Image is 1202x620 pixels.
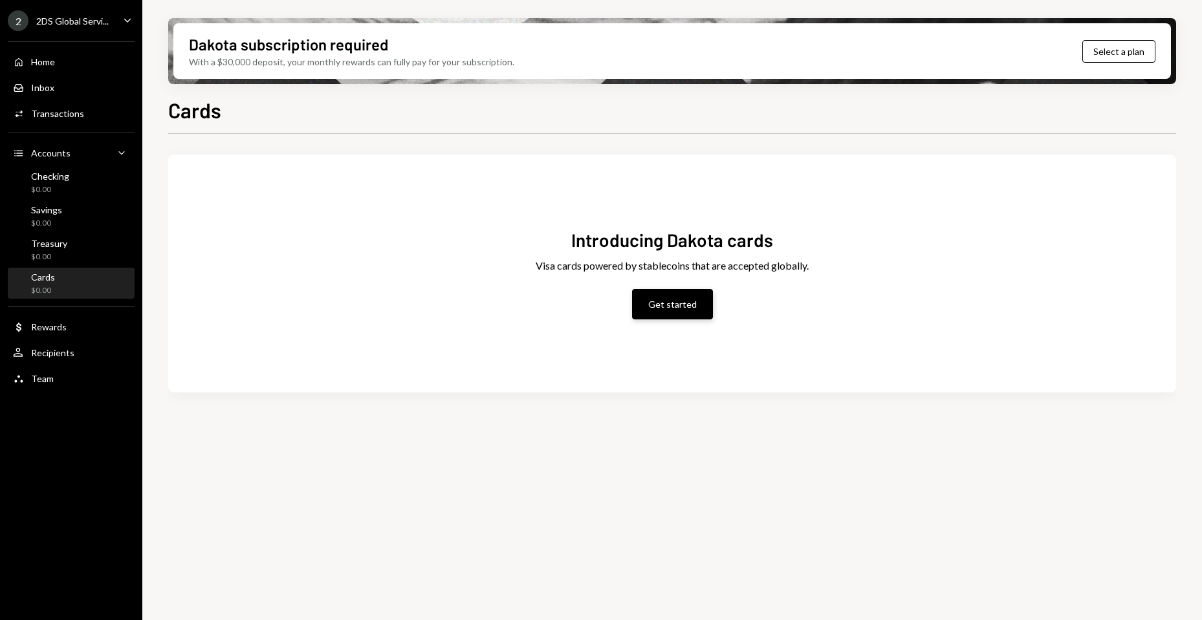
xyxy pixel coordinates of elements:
a: Checking$0.00 [8,167,135,198]
button: Select a plan [1082,40,1155,63]
div: Recipients [31,347,74,358]
a: Team [8,367,135,390]
a: Transactions [8,102,135,125]
h1: Cards [168,97,221,123]
div: 2 [8,10,28,31]
a: Cards$0.00 [8,268,135,299]
div: $0.00 [31,251,67,262]
div: Dakota subscription required [189,34,388,55]
div: Home [31,56,55,67]
div: Accounts [31,147,71,158]
a: Home [8,50,135,73]
a: Treasury$0.00 [8,234,135,265]
div: $0.00 [31,218,62,229]
div: $0.00 [31,285,55,296]
div: $0.00 [31,184,69,195]
div: Introducing Dakota cards [571,228,773,253]
a: Inbox [8,76,135,99]
div: Savings [31,204,62,215]
button: Get started [632,289,713,319]
a: Accounts [8,141,135,164]
div: Checking [31,171,69,182]
div: With a $30,000 deposit, your monthly rewards can fully pay for your subscription. [189,55,514,69]
div: 2DS Global Servi... [36,16,109,27]
div: Inbox [31,82,54,93]
a: Savings$0.00 [8,200,135,231]
div: Team [31,373,54,384]
div: Rewards [31,321,67,332]
a: Recipients [8,341,135,364]
div: Transactions [31,108,84,119]
div: Cards [31,272,55,283]
div: Visa cards powered by stablecoins that are accepted globally. [536,258,809,273]
div: Treasury [31,238,67,249]
a: Rewards [8,315,135,338]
